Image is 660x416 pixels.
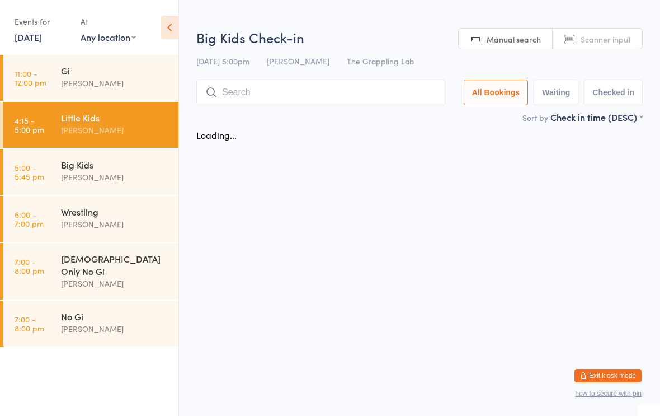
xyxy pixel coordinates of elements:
[81,12,136,31] div: At
[3,149,178,195] a: 5:00 -5:45 pmBig Kids[PERSON_NAME]
[61,218,169,231] div: [PERSON_NAME]
[550,111,643,123] div: Check in time (DESC)
[522,112,548,123] label: Sort by
[61,310,169,322] div: No Gi
[61,277,169,290] div: [PERSON_NAME]
[15,163,44,181] time: 5:00 - 5:45 pm
[15,12,69,31] div: Events for
[196,129,237,141] div: Loading...
[61,205,169,218] div: Wrestling
[574,369,642,382] button: Exit kiosk mode
[61,171,169,184] div: [PERSON_NAME]
[61,253,169,277] div: [DEMOGRAPHIC_DATA] Only No Gi
[196,28,643,46] h2: Big Kids Check-in
[61,77,169,90] div: [PERSON_NAME]
[3,55,178,101] a: 11:00 -12:00 pmGi[PERSON_NAME]
[81,31,136,43] div: Any location
[61,158,169,171] div: Big Kids
[267,55,329,67] span: [PERSON_NAME]
[575,390,642,398] button: how to secure with pin
[15,257,44,275] time: 7:00 - 8:00 pm
[61,64,169,77] div: Gi
[347,55,414,67] span: The Grappling Lab
[3,102,178,148] a: 4:15 -5:00 pmLittle Kids[PERSON_NAME]
[15,210,44,228] time: 6:00 - 7:00 pm
[15,116,44,134] time: 4:15 - 5:00 pm
[61,322,169,335] div: [PERSON_NAME]
[15,31,42,43] a: [DATE]
[581,34,631,45] span: Scanner input
[15,315,44,333] time: 7:00 - 8:00 pm
[464,80,529,105] button: All Bookings
[534,80,578,105] button: Waiting
[61,111,169,124] div: Little Kids
[196,80,445,105] input: Search
[487,34,541,45] span: Manual search
[15,69,46,87] time: 11:00 - 12:00 pm
[196,55,249,67] span: [DATE] 5:00pm
[584,80,643,105] button: Checked in
[3,196,178,242] a: 6:00 -7:00 pmWrestling[PERSON_NAME]
[3,243,178,300] a: 7:00 -8:00 pm[DEMOGRAPHIC_DATA] Only No Gi[PERSON_NAME]
[61,124,169,137] div: [PERSON_NAME]
[3,301,178,347] a: 7:00 -8:00 pmNo Gi[PERSON_NAME]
